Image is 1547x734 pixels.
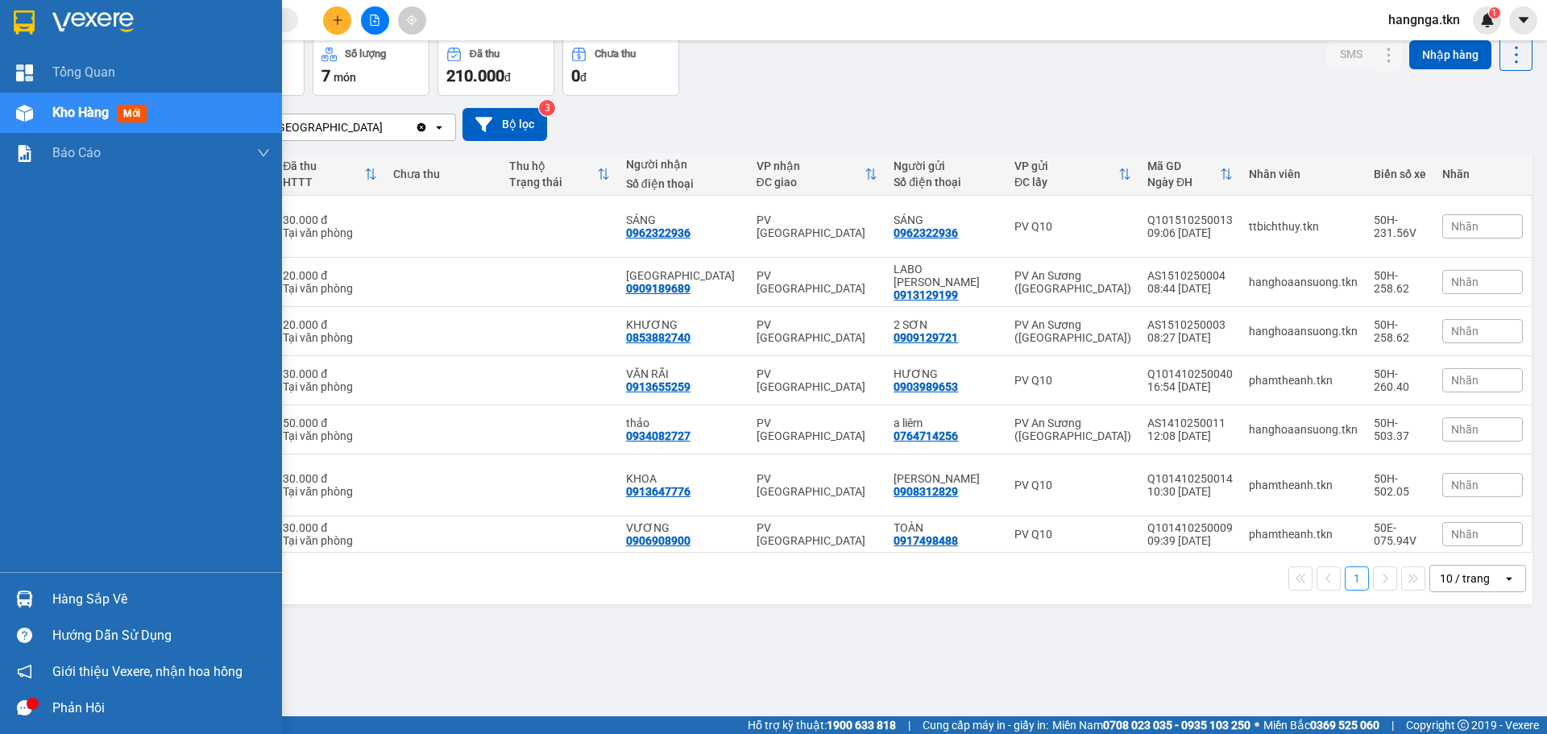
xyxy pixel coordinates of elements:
div: phamtheanh.tkn [1249,374,1358,387]
div: 50H-502.05 [1374,472,1426,498]
div: PV Q10 [1014,528,1131,541]
div: PV [GEOGRAPHIC_DATA] [757,269,878,295]
sup: 3 [539,100,555,116]
span: message [17,700,32,715]
div: 09:06 [DATE] [1147,226,1233,239]
div: 2 SƠN [894,318,998,331]
img: solution-icon [16,145,33,162]
svg: Clear value [415,121,428,134]
div: 0962322936 [894,226,958,239]
div: ANH SƠN [894,472,998,485]
span: đ [580,71,587,84]
button: Đã thu210.000đ [438,38,554,96]
div: 30.000 đ [283,214,377,226]
div: LABO NGUYỄN LONG [894,263,998,288]
span: Nhãn [1451,528,1479,541]
button: Bộ lọc [462,108,547,141]
div: VƯƠNG [626,521,740,534]
th: Toggle SortBy [1006,153,1139,196]
button: Nhập hàng [1409,40,1491,69]
div: 0906908900 [626,534,691,547]
div: phamtheanh.tkn [1249,528,1358,541]
svg: open [433,121,446,134]
div: hanghoaansuong.tkn [1249,423,1358,436]
div: Nhân viên [1249,168,1358,180]
span: caret-down [1516,13,1531,27]
div: PV An Sương ([GEOGRAPHIC_DATA]) [1014,417,1131,442]
div: 0962322936 [626,226,691,239]
div: PV Q10 [1014,220,1131,233]
span: 0 [571,66,580,85]
div: Số điện thoại [894,176,998,189]
div: 16:54 [DATE] [1147,380,1233,393]
div: Đã thu [470,48,500,60]
div: AS1410250011 [1147,417,1233,429]
div: 09:39 [DATE] [1147,534,1233,547]
span: file-add [369,15,380,26]
div: ĐC giao [757,176,865,189]
img: logo-vxr [14,10,35,35]
div: PV [GEOGRAPHIC_DATA] [757,521,878,547]
div: Tại văn phòng [283,282,377,295]
div: PV An Sương ([GEOGRAPHIC_DATA]) [1014,318,1131,344]
div: AS1510250003 [1147,318,1233,331]
span: Kho hàng [52,105,109,120]
div: Biển số xe [1374,168,1426,180]
div: phamtheanh.tkn [1249,479,1358,491]
div: Q101410250009 [1147,521,1233,534]
div: 0909189689 [626,282,691,295]
div: ĐC lấy [1014,176,1118,189]
span: Miền Bắc [1263,716,1379,734]
img: icon-new-feature [1480,13,1495,27]
span: ⚪️ [1255,722,1259,728]
div: Tại văn phòng [283,331,377,344]
div: 0764714256 [894,429,958,442]
div: Tại văn phòng [283,429,377,442]
button: caret-down [1509,6,1537,35]
div: VP nhận [757,160,865,172]
th: Toggle SortBy [275,153,385,196]
div: PV [GEOGRAPHIC_DATA] [757,367,878,393]
span: | [908,716,910,734]
div: 10:30 [DATE] [1147,485,1233,498]
span: Miền Nam [1052,716,1250,734]
button: Số lượng7món [313,38,429,96]
div: Ngày ĐH [1147,176,1220,189]
div: 50E-075.94V [1374,521,1426,547]
img: warehouse-icon [16,591,33,608]
span: Cung cấp máy in - giấy in: [923,716,1048,734]
div: SÁNG [626,214,740,226]
div: 30.000 đ [283,521,377,534]
div: HƯƠNG [894,367,998,380]
div: 50H-231.56V [1374,214,1426,239]
div: Q101510250013 [1147,214,1233,226]
span: | [1391,716,1394,734]
div: Q101410250014 [1147,472,1233,485]
div: 10 / trang [1440,570,1490,587]
div: 50H-258.62 [1374,269,1426,295]
span: Nhãn [1451,374,1479,387]
span: Báo cáo [52,143,101,163]
span: đ [504,71,511,84]
div: Thu hộ [509,160,596,172]
div: PV [GEOGRAPHIC_DATA] [757,472,878,498]
span: down [257,147,270,160]
div: SÁNG [894,214,998,226]
div: KHOA [626,472,740,485]
th: Toggle SortBy [1139,153,1241,196]
div: Chưa thu [393,168,493,180]
div: 0908312829 [894,485,958,498]
div: 0934082727 [626,429,691,442]
div: 50H-258.62 [1374,318,1426,344]
div: PV [GEOGRAPHIC_DATA] [757,417,878,442]
div: VĂN RÃI [626,367,740,380]
span: Nhãn [1451,220,1479,233]
div: Số lượng [345,48,386,60]
button: aim [398,6,426,35]
div: 20.000 đ [283,318,377,331]
span: Nhãn [1451,276,1479,288]
button: Chưa thu0đ [562,38,679,96]
div: 50.000 đ [283,417,377,429]
button: 1 [1345,566,1369,591]
div: 0913129199 [894,288,958,301]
